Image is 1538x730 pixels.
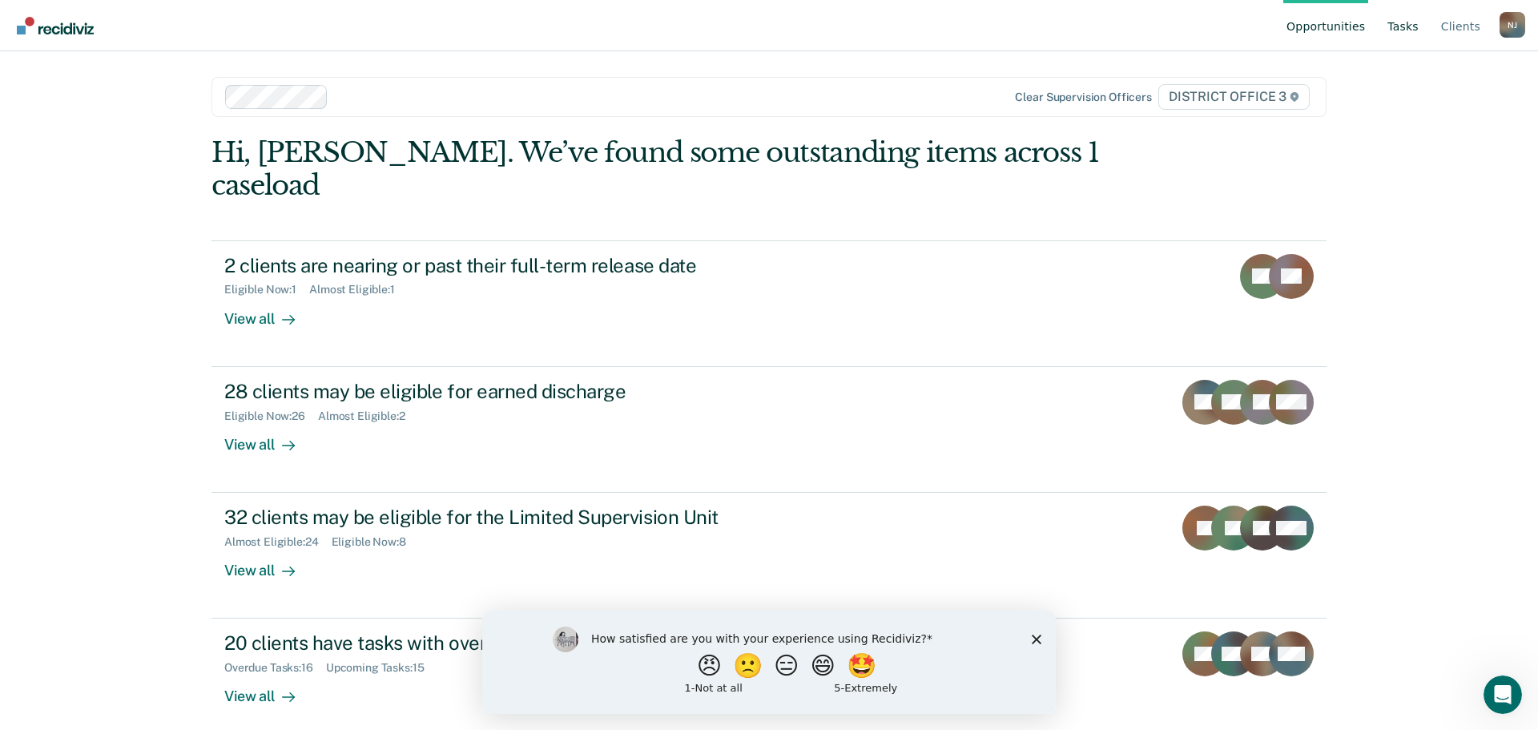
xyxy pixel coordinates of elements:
[318,409,418,423] div: Almost Eligible : 2
[224,675,314,706] div: View all
[224,380,787,403] div: 28 clients may be eligible for earned discharge
[1484,676,1522,714] iframe: Intercom live chat
[1500,12,1525,38] div: N J
[309,283,408,296] div: Almost Eligible : 1
[224,283,309,296] div: Eligible Now : 1
[211,136,1104,202] div: Hi, [PERSON_NAME]. We’ve found some outstanding items across 1 caseload
[211,240,1327,367] a: 2 clients are nearing or past their full-term release dateEligible Now:1Almost Eligible:1View all
[224,549,314,580] div: View all
[482,611,1056,714] iframe: Survey by Kim from Recidiviz
[224,296,314,328] div: View all
[224,254,787,277] div: 2 clients are nearing or past their full-term release date
[224,535,332,549] div: Almost Eligible : 24
[211,493,1327,619] a: 32 clients may be eligible for the Limited Supervision UnitAlmost Eligible:24Eligible Now:8View all
[224,506,787,529] div: 32 clients may be eligible for the Limited Supervision Unit
[1015,91,1151,104] div: Clear supervision officers
[224,422,314,454] div: View all
[1500,12,1525,38] button: Profile dropdown button
[224,661,326,675] div: Overdue Tasks : 16
[224,631,787,655] div: 20 clients have tasks with overdue or upcoming due dates
[211,367,1327,493] a: 28 clients may be eligible for earned dischargeEligible Now:26Almost Eligible:2View all
[224,409,318,423] div: Eligible Now : 26
[332,535,419,549] div: Eligible Now : 8
[326,661,437,675] div: Upcoming Tasks : 15
[17,17,94,34] img: Recidiviz
[1158,84,1310,110] span: DISTRICT OFFICE 3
